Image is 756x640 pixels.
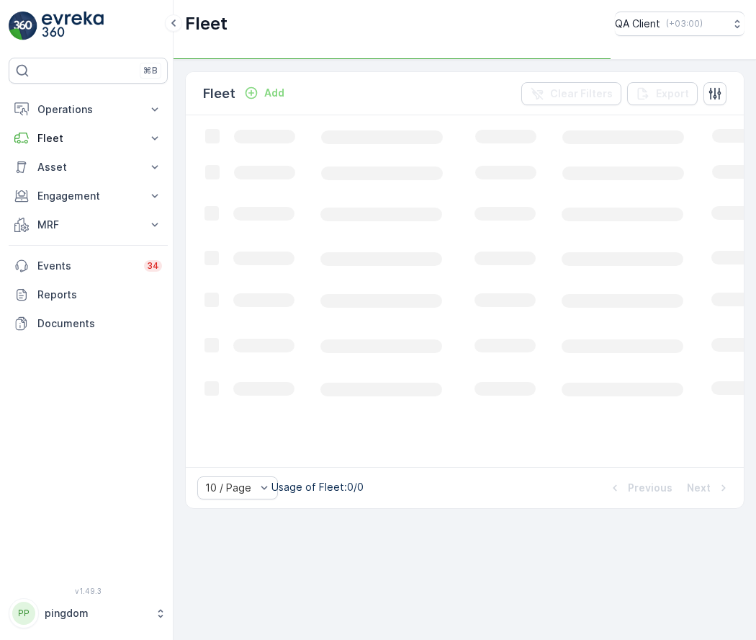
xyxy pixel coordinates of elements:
[550,86,613,101] p: Clear Filters
[42,12,104,40] img: logo_light-DOdMpM7g.png
[37,189,139,203] p: Engagement
[9,124,168,153] button: Fleet
[37,102,139,117] p: Operations
[37,131,139,146] p: Fleet
[628,481,672,495] p: Previous
[271,480,364,494] p: Usage of Fleet : 0/0
[627,82,698,105] button: Export
[12,602,35,625] div: PP
[9,587,168,595] span: v 1.49.3
[521,82,621,105] button: Clear Filters
[143,65,158,76] p: ⌘B
[9,95,168,124] button: Operations
[656,86,689,101] p: Export
[203,84,235,104] p: Fleet
[37,259,135,273] p: Events
[9,309,168,338] a: Documents
[238,84,290,102] button: Add
[264,86,284,100] p: Add
[9,252,168,280] a: Events34
[45,606,148,621] p: pingdom
[606,479,674,497] button: Previous
[9,280,168,309] a: Reports
[37,160,139,174] p: Asset
[9,210,168,239] button: MRF
[9,12,37,40] img: logo
[185,12,228,35] p: Fleet
[685,479,732,497] button: Next
[615,17,660,31] p: QA Client
[37,316,162,331] p: Documents
[615,12,744,36] button: QA Client(+03:00)
[9,598,168,628] button: PPpingdom
[687,481,711,495] p: Next
[9,182,168,210] button: Engagement
[37,218,139,232] p: MRF
[9,153,168,182] button: Asset
[666,18,703,30] p: ( +03:00 )
[37,288,162,302] p: Reports
[147,260,159,272] p: 34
